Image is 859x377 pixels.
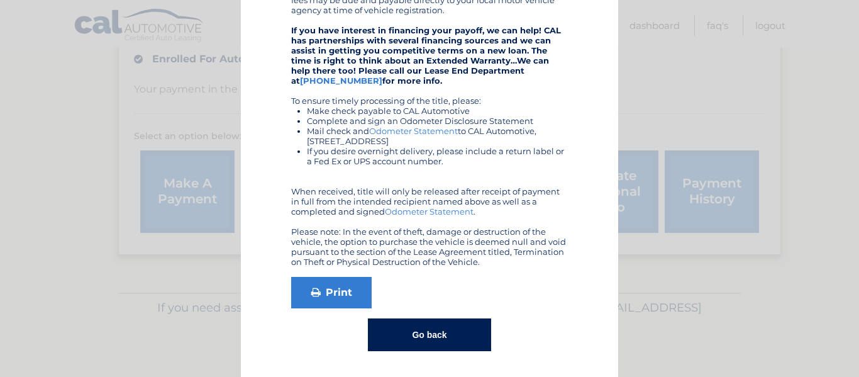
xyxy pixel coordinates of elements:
li: Complete and sign an Odometer Disclosure Statement [307,116,568,126]
a: Odometer Statement [385,206,474,217]
strong: If you have interest in financing your payoff, we can help! CAL has partnerships with several fin... [291,25,561,86]
a: [PHONE_NUMBER] [300,76,382,86]
li: Mail check and to CAL Automotive, [STREET_ADDRESS] [307,126,568,146]
li: Make check payable to CAL Automotive [307,106,568,116]
button: Go back [368,318,490,351]
a: Odometer Statement [369,126,458,136]
a: Print [291,277,372,308]
li: If you desire overnight delivery, please include a return label or a Fed Ex or UPS account number. [307,146,568,166]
